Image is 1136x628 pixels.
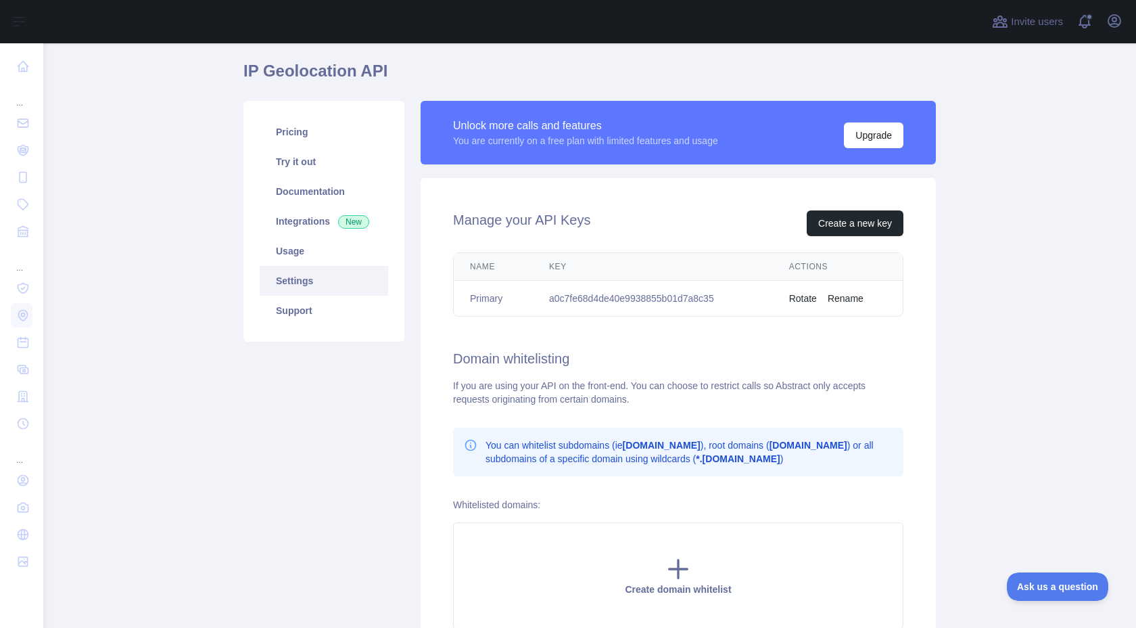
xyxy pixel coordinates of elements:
td: Primary [454,281,533,317]
div: ... [11,246,32,273]
button: Upgrade [844,122,903,148]
button: Invite users [989,11,1066,32]
div: You are currently on a free plan with limited features and usage [453,134,718,148]
span: Invite users [1011,14,1063,30]
a: Documentation [260,177,388,206]
p: You can whitelist subdomains (ie ), root domains ( ) or all subdomains of a specific domain using... [486,439,893,466]
a: Settings [260,266,388,296]
button: Rotate [789,292,817,305]
a: Try it out [260,147,388,177]
h2: Manage your API Keys [453,210,590,236]
button: Create a new key [807,210,903,236]
b: [DOMAIN_NAME] [770,440,847,451]
th: Name [454,253,533,281]
div: If you are using your API on the front-end. You can choose to restrict calls so Abstract only acc... [453,379,903,406]
b: *.[DOMAIN_NAME] [696,453,780,464]
a: Pricing [260,117,388,147]
h1: IP Geolocation API [243,60,936,93]
div: ... [11,81,32,108]
th: Actions [773,253,903,281]
th: Key [533,253,773,281]
div: ... [11,439,32,466]
a: Integrations New [260,206,388,236]
label: Whitelisted domains: [453,499,540,510]
span: New [338,215,369,229]
div: Unlock more calls and features [453,118,718,134]
h2: Domain whitelisting [453,349,903,368]
td: a0c7fe68d4de40e9938855b01d7a8c35 [533,281,773,317]
b: [DOMAIN_NAME] [623,440,701,451]
button: Rename [828,292,863,305]
iframe: Toggle Customer Support [1007,573,1109,601]
span: Create domain whitelist [625,584,731,595]
a: Usage [260,236,388,266]
a: Support [260,296,388,326]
